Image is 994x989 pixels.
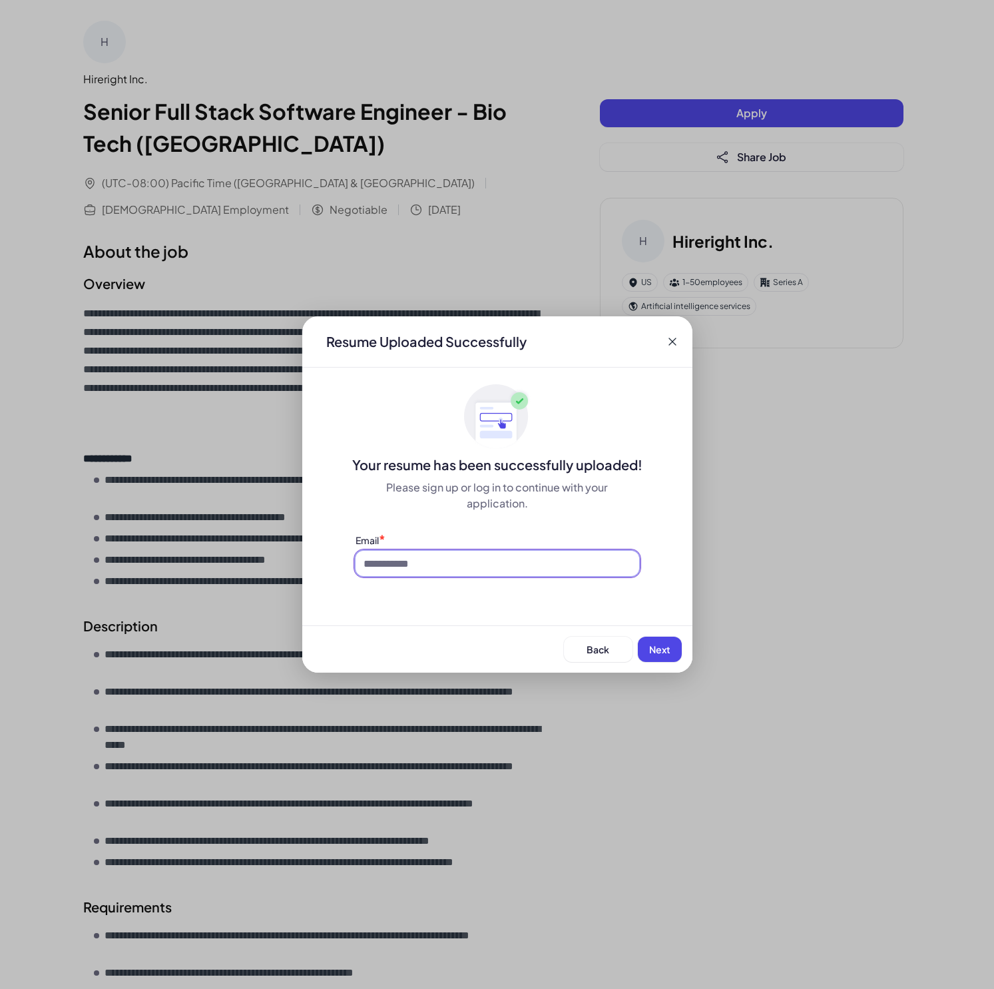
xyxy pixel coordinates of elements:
[564,637,632,662] button: Back
[587,643,609,655] span: Back
[356,534,379,546] label: Email
[356,480,639,511] div: Please sign up or log in to continue with your application.
[638,637,682,662] button: Next
[316,332,537,351] div: Resume Uploaded Successfully
[464,384,531,450] img: ApplyedMaskGroup3.svg
[649,643,670,655] span: Next
[302,456,692,474] div: Your resume has been successfully uploaded!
